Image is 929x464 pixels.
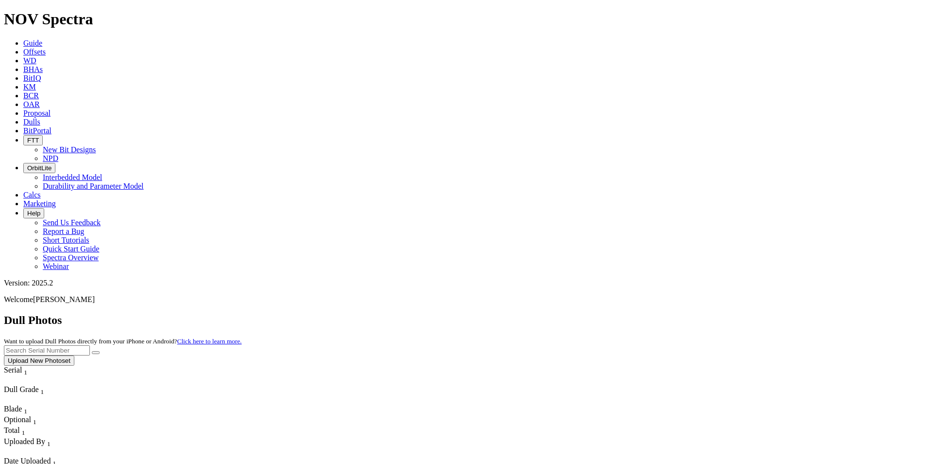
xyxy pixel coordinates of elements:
span: Optional [4,415,31,424]
button: FTT [23,135,43,145]
span: Dull Grade [4,385,39,393]
a: Short Tutorials [43,236,89,244]
sub: 1 [41,388,44,395]
h1: NOV Spectra [4,10,925,28]
a: Interbedded Model [43,173,102,181]
a: BCR [23,91,39,100]
a: Guide [23,39,42,47]
span: Blade [4,405,22,413]
button: OrbitLite [23,163,55,173]
sub: 1 [47,440,51,447]
div: Column Menu [4,376,45,385]
button: Upload New Photoset [4,356,74,366]
a: Calcs [23,191,41,199]
span: Sort None [33,415,36,424]
div: Version: 2025.2 [4,279,925,287]
a: Send Us Feedback [43,218,101,227]
div: Sort None [4,426,38,437]
a: New Bit Designs [43,145,96,154]
div: Sort None [4,437,95,457]
h2: Dull Photos [4,314,925,327]
a: Proposal [23,109,51,117]
small: Want to upload Dull Photos directly from your iPhone or Android? [4,338,241,345]
a: OAR [23,100,40,108]
div: Sort None [4,405,38,415]
a: BitPortal [23,126,52,135]
span: Sort None [47,437,51,446]
sub: 1 [22,429,25,437]
span: Sort None [24,405,27,413]
a: WD [23,56,36,65]
div: Sort None [4,385,72,405]
a: Spectra Overview [43,253,99,262]
a: BHAs [23,65,43,73]
span: Sort None [22,426,25,434]
span: Sort None [41,385,44,393]
sub: 1 [24,369,27,376]
div: Uploaded By Sort None [4,437,95,448]
a: NPD [43,154,58,162]
a: Dulls [23,118,40,126]
div: Optional Sort None [4,415,38,426]
a: Durability and Parameter Model [43,182,144,190]
span: Serial [4,366,22,374]
input: Search Serial Number [4,345,90,356]
a: BitIQ [23,74,41,82]
p: Welcome [4,295,925,304]
a: Offsets [23,48,46,56]
span: Uploaded By [4,437,45,446]
button: Help [23,208,44,218]
a: Quick Start Guide [43,245,99,253]
span: OrbitLite [27,164,52,172]
span: Help [27,210,40,217]
div: Column Menu [4,396,72,405]
sub: 1 [33,418,36,426]
a: Webinar [43,262,69,270]
div: Sort None [4,366,45,385]
sub: 1 [24,408,27,415]
div: Blade Sort None [4,405,38,415]
div: Column Menu [4,448,95,457]
span: Sort None [24,366,27,374]
a: Marketing [23,199,56,208]
span: FTT [27,137,39,144]
a: KM [23,83,36,91]
a: Report a Bug [43,227,84,235]
span: Total [4,426,20,434]
div: Total Sort None [4,426,38,437]
a: Click here to learn more. [177,338,242,345]
div: Serial Sort None [4,366,45,376]
div: Sort None [4,415,38,426]
span: [PERSON_NAME] [33,295,95,303]
div: Dull Grade Sort None [4,385,72,396]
